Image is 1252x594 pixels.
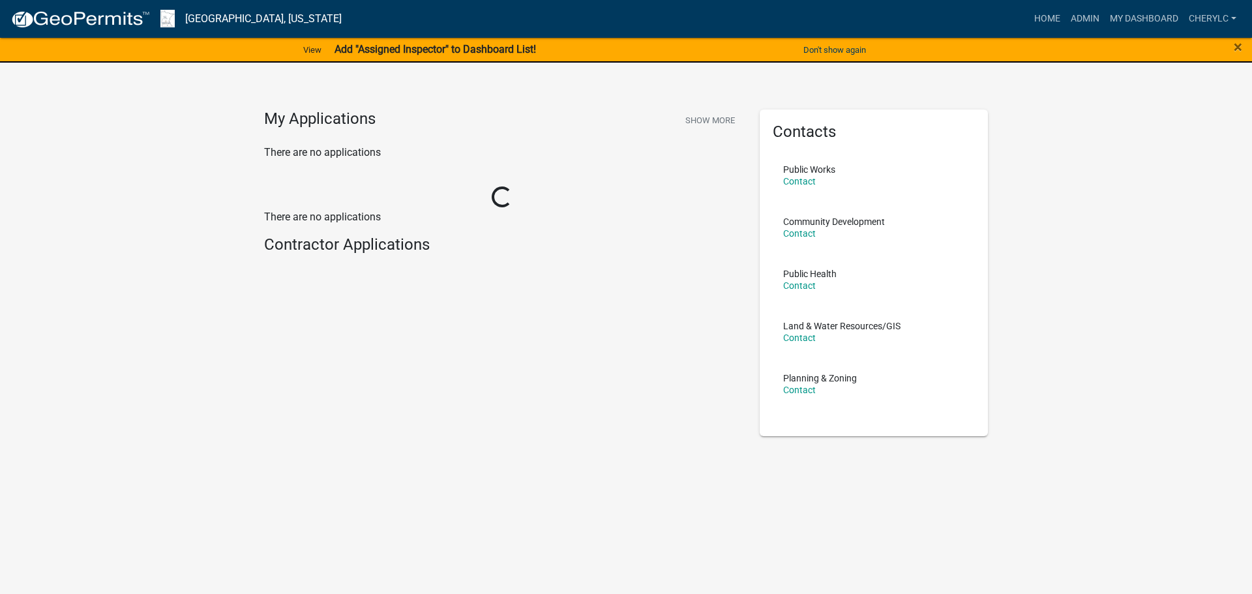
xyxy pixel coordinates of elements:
p: There are no applications [264,145,740,160]
h5: Contacts [773,123,975,141]
p: Planning & Zoning [783,374,857,383]
h4: My Applications [264,110,376,129]
button: Close [1234,39,1242,55]
a: Contact [783,176,816,186]
p: Public Works [783,165,835,174]
a: View [298,39,327,61]
p: There are no applications [264,209,740,225]
a: Contact [783,385,816,395]
wm-workflow-list-section: Contractor Applications [264,235,740,260]
button: Don't show again [798,39,871,61]
a: My Dashboard [1105,7,1184,31]
a: [GEOGRAPHIC_DATA], [US_STATE] [185,8,342,30]
a: Cherylc [1184,7,1242,31]
h4: Contractor Applications [264,235,740,254]
a: Contact [783,333,816,343]
a: Contact [783,280,816,291]
p: Public Health [783,269,837,278]
p: Land & Water Resources/GIS [783,321,901,331]
a: Contact [783,228,816,239]
a: Admin [1066,7,1105,31]
img: Waseca County, Minnesota [160,10,175,27]
strong: Add "Assigned Inspector" to Dashboard List! [335,43,536,55]
span: × [1234,38,1242,56]
a: Home [1029,7,1066,31]
p: Community Development [783,217,885,226]
button: Show More [680,110,740,131]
